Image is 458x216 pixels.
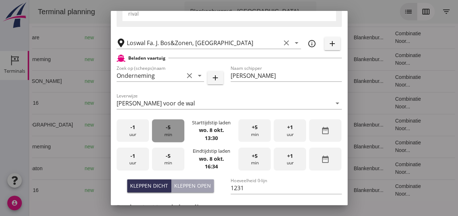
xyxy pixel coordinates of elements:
div: uur [274,119,306,142]
td: Filling sand [227,70,263,92]
td: Blankenbur... [318,70,360,92]
div: uur [117,119,149,142]
h2: Beladen vaartuig [128,55,165,61]
div: Gouda [82,99,132,107]
i: date_range [321,155,330,164]
td: Ontzilt oph.zan... [227,157,263,179]
td: Combinatie Noor... [360,92,405,114]
td: new [50,92,76,114]
input: Zoek op (scheeps)naam [117,70,184,81]
td: Combinatie Noor... [360,179,405,201]
i: directions_boat [100,188,105,193]
i: directions_boat [100,144,105,149]
div: min [238,148,271,171]
td: Combinatie Noor... [360,70,405,92]
td: 18 [263,70,319,92]
td: 397 [150,70,191,92]
div: uur [274,148,306,171]
i: calendar_view_week [392,7,401,16]
div: Gouda [82,143,132,151]
button: Kleppen open [171,179,214,192]
td: 434 [150,27,191,48]
td: 18 [263,27,319,48]
i: directions_boat [113,79,118,84]
td: 1003 [150,48,191,70]
td: Filling sand [227,114,263,136]
div: Zuilichem [82,34,132,41]
td: 467 [150,114,191,136]
div: Gouda [82,165,132,172]
div: Kleppen dicht [130,182,168,189]
td: Combinatie Noor... [360,157,405,179]
td: Ontzilt oph.zan... [227,92,263,114]
i: add [328,39,337,48]
div: [PERSON_NAME] voor de wal [117,100,195,107]
small: m3 [165,36,171,40]
td: Ontzilt oph.zan... [227,179,263,201]
div: Zuiddiepje (nl) [82,121,132,129]
span: +1 [287,123,293,131]
i: list [375,7,384,16]
span: -1 [130,123,135,131]
div: Gouda [82,56,132,63]
div: min [152,148,184,171]
td: Blankenbur... [318,114,360,136]
td: new [50,27,76,48]
td: 18 [263,114,319,136]
div: Blankenburgput - [GEOGRAPHIC_DATA] [161,7,270,16]
i: clear [185,71,194,80]
div: Kleppen open [174,182,211,189]
strong: wo. 8 okt. [199,155,224,162]
div: uur [117,148,149,171]
td: Blankenbur... [318,48,360,70]
td: 672 [150,157,191,179]
div: min [238,119,271,142]
i: arrow_drop_down [333,99,342,108]
strong: 16:34 [205,163,218,170]
small: m3 [168,188,173,193]
input: Losplaats [127,37,281,49]
i: clear [282,39,291,47]
td: 1231 [150,136,191,157]
i: info_outline [308,39,316,48]
td: 18 [263,179,319,201]
div: Terminal planning [3,7,72,17]
small: m3 [165,79,171,84]
i: directions_boat [117,122,122,127]
td: Blankenbur... [318,27,360,48]
span: +5 [252,123,258,131]
td: Filling sand [227,27,263,48]
div: rival [128,10,330,17]
td: new [50,179,76,201]
i: directions_boat [100,100,105,105]
small: m3 [165,123,171,127]
td: Blankenbur... [318,157,360,179]
td: new [50,157,76,179]
div: Eindtijdstip laden [192,148,230,155]
td: Combinatie Noor... [360,136,405,157]
td: 1298 [150,179,191,201]
i: add [211,73,220,82]
td: Combinatie Noor... [360,114,405,136]
h2: Product(en)/vrachtbepaling [117,203,342,212]
small: m3 [168,57,173,62]
div: Gouda [82,187,132,194]
td: 18 [263,157,319,179]
i: directions_boat [100,57,105,62]
i: date_range [321,126,330,135]
td: Blankenbur... [318,179,360,201]
button: Kleppen dicht [127,179,171,192]
i: arrow_drop_down [274,7,283,16]
input: Hoeveelheid 0-lijn [231,182,342,194]
td: new [50,114,76,136]
span: -5 [166,123,171,131]
input: Naam schipper [231,70,342,81]
td: 18 [263,136,319,157]
strong: wo. 8 okt. [199,127,224,133]
div: min [152,119,184,142]
i: arrow_drop_down [292,39,301,47]
td: Ontzilt oph.zan... [227,136,263,157]
small: m3 [168,145,173,149]
span: -1 [130,152,135,160]
small: m3 [168,101,173,105]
